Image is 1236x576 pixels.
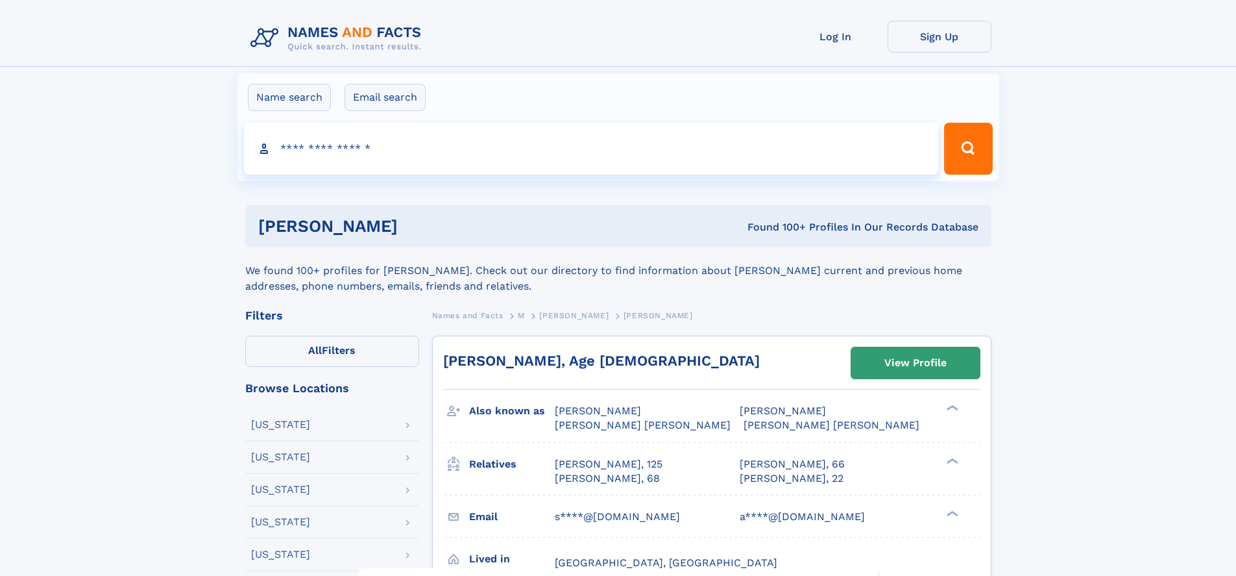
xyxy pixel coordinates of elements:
div: Found 100+ Profiles In Our Records Database [572,220,978,234]
a: Names and Facts [432,307,503,323]
a: [PERSON_NAME], 68 [555,471,660,486]
a: M [518,307,525,323]
span: [PERSON_NAME] [555,405,641,417]
input: search input [244,123,939,175]
div: View Profile [884,348,947,378]
a: Sign Up [888,21,991,53]
a: [PERSON_NAME], Age [DEMOGRAPHIC_DATA] [443,353,760,369]
h3: Email [469,506,555,528]
span: M [518,311,525,320]
span: [GEOGRAPHIC_DATA], [GEOGRAPHIC_DATA] [555,557,777,569]
div: Filters [245,310,419,321]
div: [US_STATE] [251,484,310,495]
label: Name search [248,84,331,111]
div: ❯ [943,404,959,412]
div: [US_STATE] [251,419,310,430]
div: We found 100+ profiles for [PERSON_NAME]. Check out our directory to find information about [PERS... [245,247,991,294]
div: ❯ [943,457,959,465]
div: [US_STATE] [251,549,310,560]
span: [PERSON_NAME] [740,405,826,417]
a: [PERSON_NAME], 22 [740,471,843,486]
img: Logo Names and Facts [245,21,432,56]
button: Search Button [944,123,992,175]
label: Email search [345,84,426,111]
span: [PERSON_NAME] [539,311,609,320]
h3: Also known as [469,400,555,422]
div: Browse Locations [245,382,419,394]
div: [US_STATE] [251,517,310,527]
div: [US_STATE] [251,452,310,462]
a: [PERSON_NAME], 125 [555,457,662,471]
a: Log In [784,21,888,53]
span: [PERSON_NAME] [PERSON_NAME] [744,419,919,431]
span: All [308,344,322,357]
label: Filters [245,336,419,367]
a: [PERSON_NAME] [539,307,609,323]
div: ❯ [943,509,959,518]
span: [PERSON_NAME] [624,311,693,320]
h3: Relatives [469,453,555,475]
span: [PERSON_NAME] [PERSON_NAME] [555,419,731,431]
a: View Profile [851,347,980,379]
h3: Lived in [469,548,555,570]
h1: [PERSON_NAME] [258,218,573,234]
a: [PERSON_NAME], 66 [740,457,845,471]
